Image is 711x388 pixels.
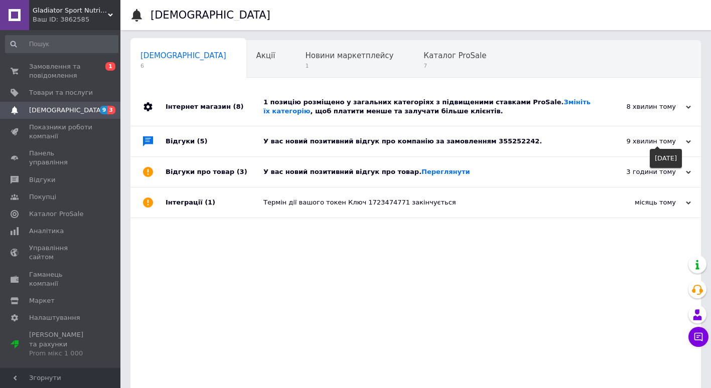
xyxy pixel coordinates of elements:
span: Відгуки [29,175,55,184]
span: Аналітика [29,227,64,236]
div: У вас новий позитивний відгук про товар. [263,167,591,176]
span: Гаманець компанії [29,270,93,288]
span: [PERSON_NAME] та рахунки [29,330,93,358]
div: Відгуки [166,126,263,156]
span: 1 [305,62,393,70]
span: Товари та послуги [29,88,93,97]
span: Налаштування [29,313,80,322]
span: Новини маркетплейсу [305,51,393,60]
span: 9 [100,106,108,114]
span: Каталог ProSale [29,210,83,219]
span: Маркет [29,296,55,305]
span: (8) [233,103,243,110]
span: Покупці [29,192,56,202]
span: [DEMOGRAPHIC_DATA] [140,51,226,60]
div: 9 хвилин тому [591,137,691,146]
div: Prom мікс 1 000 [29,349,93,358]
span: 3 [107,106,115,114]
div: 1 позицію розміщено у загальних категоріях з підвищеними ставками ProSale. , щоб платити менше та... [263,98,591,116]
span: Акції [256,51,275,60]
div: Термін дії вашого токен Ключ 1723474771 закінчується [263,198,591,207]
a: Переглянути [421,168,470,175]
div: Інтеграції [166,187,263,218]
span: Каталог ProSale [423,51,486,60]
span: Показники роботи компанії [29,123,93,141]
span: [DEMOGRAPHIC_DATA] [29,106,103,115]
span: (1) [205,199,215,206]
input: Пошук [5,35,118,53]
span: Замовлення та повідомлення [29,62,93,80]
button: Чат з покупцем [688,327,708,347]
span: (3) [237,168,247,175]
span: 7 [423,62,486,70]
div: [DATE] [650,149,682,168]
span: Панель управління [29,149,93,167]
div: Відгуки про товар [166,157,263,187]
div: 3 години тому [591,167,691,176]
div: Інтернет магазин [166,88,263,126]
span: Gladiator Sport Nutrition [33,6,108,15]
span: (5) [197,137,208,145]
span: 1 [105,62,115,71]
h1: [DEMOGRAPHIC_DATA] [151,9,270,21]
div: 8 хвилин тому [591,102,691,111]
div: У вас новий позитивний відгук про компанію за замовленням 355252242. [263,137,591,146]
div: Ваш ID: 3862585 [33,15,120,24]
div: місяць тому [591,198,691,207]
span: Управління сайтом [29,244,93,262]
span: 6 [140,62,226,70]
